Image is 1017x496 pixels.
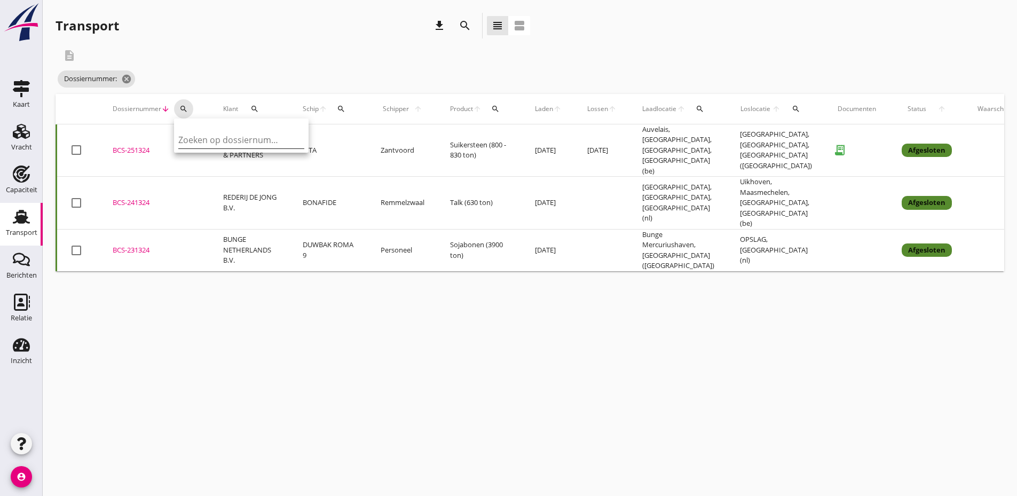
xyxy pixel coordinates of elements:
[522,177,574,230] td: [DATE]
[740,104,771,114] span: Loslocatie
[522,229,574,271] td: [DATE]
[437,124,522,177] td: Suikersteen (800 - 830 ton)
[11,314,32,321] div: Relatie
[2,3,41,42] img: logo-small.a267ee39.svg
[210,229,290,271] td: BUNGE NETHERLANDS B.V.
[381,104,412,114] span: Schipper
[319,105,327,113] i: arrow_upward
[290,124,368,177] td: SITA
[113,198,198,208] div: BCS-241324
[459,19,471,32] i: search
[13,101,30,108] div: Kaart
[792,105,800,113] i: search
[290,177,368,230] td: BONAFIDE
[161,105,170,113] i: arrow_downward
[437,177,522,230] td: Talk (630 ton)
[450,104,473,114] span: Product
[6,272,37,279] div: Berichten
[433,19,446,32] i: download
[113,145,198,156] div: BCS-251324
[56,17,119,34] div: Transport
[642,104,677,114] span: Laadlocatie
[553,105,562,113] i: arrow_upward
[6,186,37,193] div: Capaciteit
[727,177,825,230] td: Uikhoven, Maasmechelen, [GEOGRAPHIC_DATA], [GEOGRAPHIC_DATA] (be)
[121,74,132,84] i: cancel
[290,229,368,271] td: DUWBAK ROMA 9
[210,177,290,230] td: REDERIJ DE JONG B.V.
[113,245,198,256] div: BCS-231324
[574,124,629,177] td: [DATE]
[11,357,32,364] div: Inzicht
[179,105,188,113] i: search
[6,229,37,236] div: Transport
[412,105,425,113] i: arrow_upward
[337,105,345,113] i: search
[178,131,289,148] input: Zoeken op dossiernummer...
[250,105,259,113] i: search
[838,104,876,114] div: Documenten
[113,104,161,114] span: Dossiernummer
[902,144,952,158] div: Afgesloten
[473,105,482,113] i: arrow_upward
[522,124,574,177] td: [DATE]
[902,196,952,210] div: Afgesloten
[368,177,437,230] td: Remmelzwaal
[629,177,727,230] td: [GEOGRAPHIC_DATA], [GEOGRAPHIC_DATA], [GEOGRAPHIC_DATA] (nl)
[727,229,825,271] td: OPSLAG, [GEOGRAPHIC_DATA] (nl)
[303,104,319,114] span: Schip
[223,96,277,122] div: Klant
[368,229,437,271] td: Personeel
[11,144,32,151] div: Vracht
[829,139,850,161] i: receipt_long
[58,70,135,88] span: Dossiernummer:
[491,19,504,32] i: view_headline
[513,19,526,32] i: view_agenda
[771,105,782,113] i: arrow_upward
[535,104,553,114] span: Laden
[587,104,608,114] span: Lossen
[727,124,825,177] td: [GEOGRAPHIC_DATA], [GEOGRAPHIC_DATA], [GEOGRAPHIC_DATA] ([GEOGRAPHIC_DATA])
[902,243,952,257] div: Afgesloten
[608,105,617,113] i: arrow_upward
[368,124,437,177] td: Zantvoord
[677,105,686,113] i: arrow_upward
[437,229,522,271] td: Sojabonen (3900 ton)
[696,105,704,113] i: search
[629,124,727,177] td: Auvelais, [GEOGRAPHIC_DATA], [GEOGRAPHIC_DATA], [GEOGRAPHIC_DATA] (be)
[902,104,932,114] span: Status
[11,466,32,487] i: account_circle
[491,105,500,113] i: search
[932,105,952,113] i: arrow_upward
[629,229,727,271] td: Bunge Mercuriushaven, [GEOGRAPHIC_DATA] ([GEOGRAPHIC_DATA])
